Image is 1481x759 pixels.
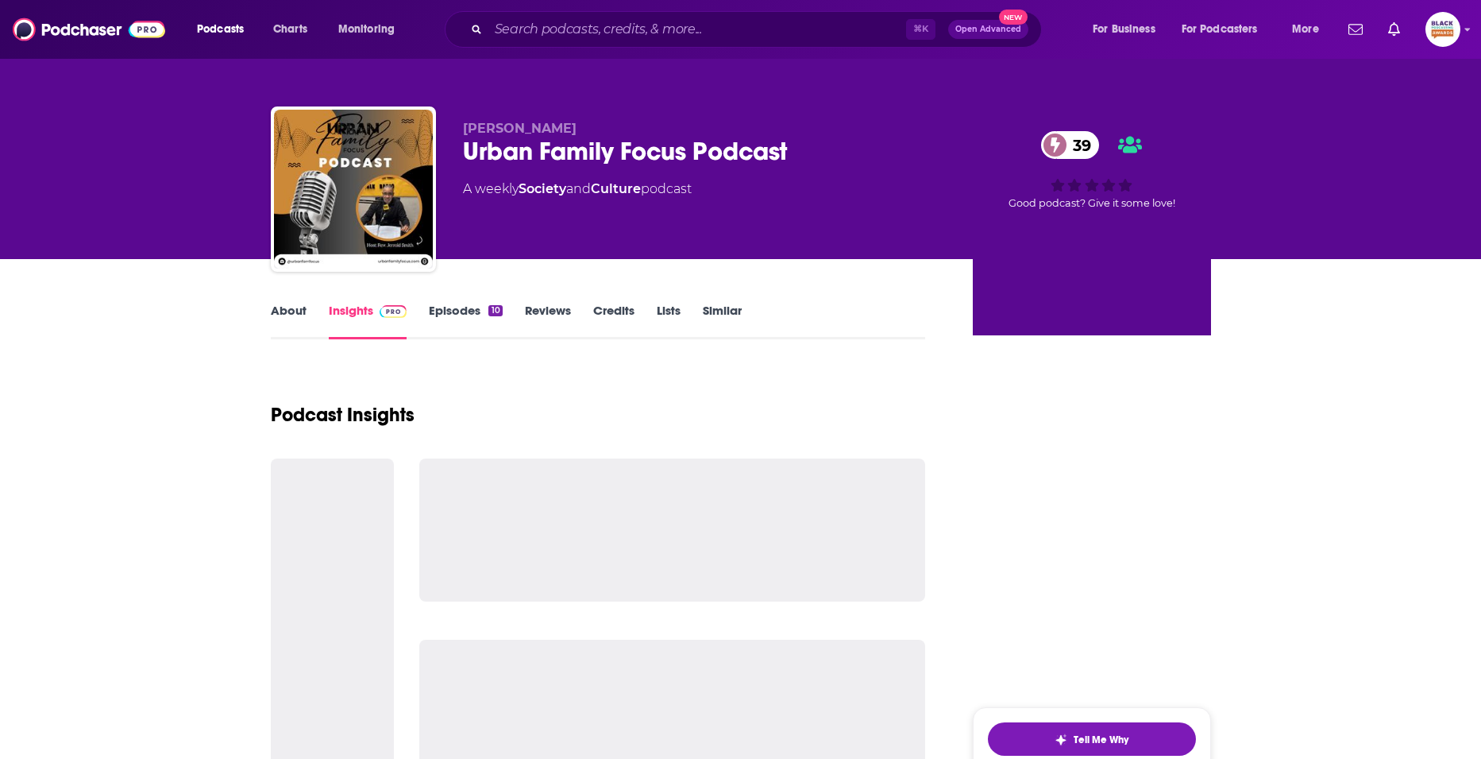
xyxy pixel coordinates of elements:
img: Podchaser Pro [380,305,407,318]
h1: Podcast Insights [271,403,415,427]
button: open menu [1082,17,1175,42]
span: For Business [1093,18,1155,41]
div: 10 [488,305,502,316]
a: Show notifications dropdown [1342,16,1369,43]
span: Good podcast? Give it some love! [1009,197,1175,209]
div: A weekly podcast [463,180,692,199]
a: Culture [591,181,641,196]
span: ⌘ K [906,19,935,40]
img: User Profile [1425,12,1460,47]
div: 39Good podcast? Give it some love! [973,121,1211,219]
span: Podcasts [197,18,244,41]
button: open menu [1281,17,1339,42]
button: open menu [186,17,264,42]
button: open menu [1171,17,1281,42]
img: tell me why sparkle [1055,734,1067,746]
span: 39 [1057,131,1099,159]
div: Search podcasts, credits, & more... [460,11,1057,48]
img: Podchaser - Follow, Share and Rate Podcasts [13,14,165,45]
span: [PERSON_NAME] [463,121,577,136]
a: Show notifications dropdown [1382,16,1406,43]
a: Similar [703,303,742,339]
a: Reviews [525,303,571,339]
span: Monitoring [338,18,395,41]
a: Episodes10 [429,303,502,339]
a: About [271,303,307,339]
input: Search podcasts, credits, & more... [488,17,906,42]
button: open menu [327,17,415,42]
a: Charts [263,17,317,42]
span: Open Advanced [955,25,1021,33]
button: Show profile menu [1425,12,1460,47]
span: For Podcasters [1182,18,1258,41]
button: tell me why sparkleTell Me Why [988,722,1196,756]
a: Lists [657,303,681,339]
span: More [1292,18,1319,41]
span: New [999,10,1028,25]
a: InsightsPodchaser Pro [329,303,407,339]
span: Tell Me Why [1074,734,1128,746]
span: and [566,181,591,196]
a: Society [519,181,566,196]
a: Credits [593,303,634,339]
a: 39 [1041,131,1099,159]
img: Urban Family Focus Podcast [274,110,433,269]
span: Logged in as blackpodcastingawards [1425,12,1460,47]
button: Open AdvancedNew [948,20,1028,39]
span: Charts [273,18,307,41]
